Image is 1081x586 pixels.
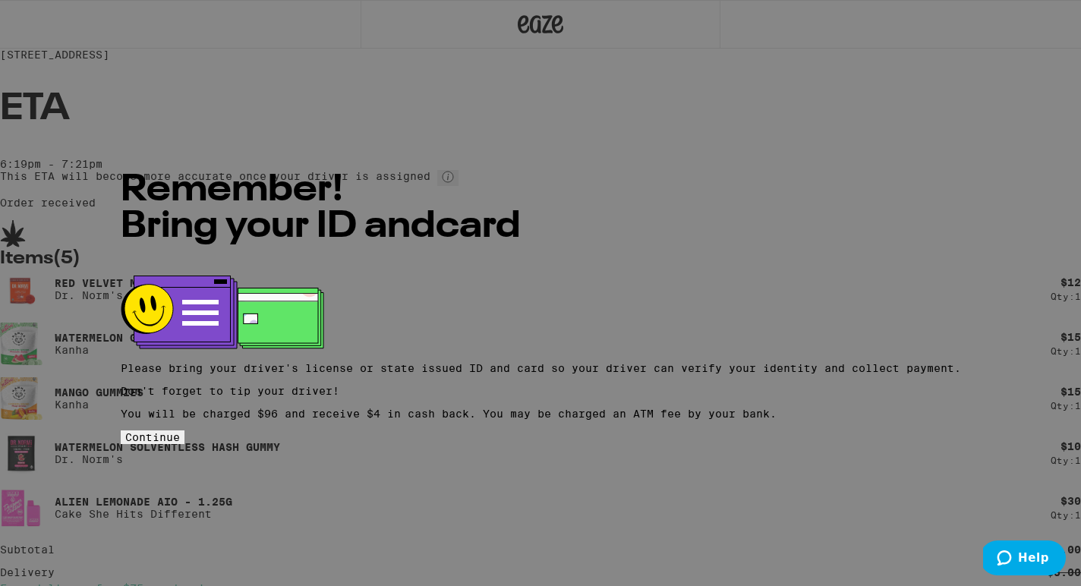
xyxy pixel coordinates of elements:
[121,385,961,397] p: Don't forget to tip your driver!
[983,540,1066,578] iframe: Opens a widget where you can find more information
[121,430,184,444] button: Continue
[125,431,180,443] span: Continue
[121,172,521,245] span: Remember! Bring your ID and card
[121,362,961,374] p: Please bring your driver's license or state issued ID and card so your driver can verify your ide...
[121,408,961,420] p: You will be charged $96 and receive $4 in cash back. You may be charged an ATM fee by your bank.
